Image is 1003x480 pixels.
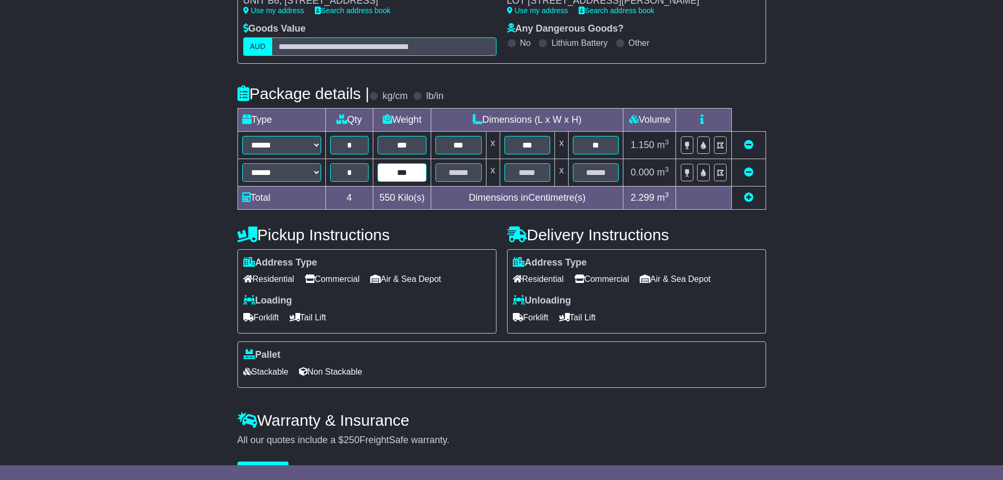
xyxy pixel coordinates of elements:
[237,462,289,480] button: Get Quotes
[243,23,306,35] label: Goods Value
[486,159,500,186] td: x
[513,295,571,307] label: Unloading
[579,6,654,15] a: Search address book
[554,131,568,159] td: x
[629,38,650,48] label: Other
[373,186,431,209] td: Kilo(s)
[513,271,564,287] span: Residential
[486,131,500,159] td: x
[237,85,370,102] h4: Package details |
[237,108,325,131] td: Type
[520,38,531,48] label: No
[315,6,391,15] a: Search address book
[431,186,623,209] td: Dimensions in Centimetre(s)
[237,412,766,429] h4: Warranty & Insurance
[631,167,654,178] span: 0.000
[665,191,669,199] sup: 3
[744,167,753,178] a: Remove this item
[513,309,549,326] span: Forklift
[344,435,360,445] span: 250
[290,309,326,326] span: Tail Lift
[631,192,654,203] span: 2.299
[507,226,766,243] h4: Delivery Instructions
[243,271,294,287] span: Residential
[237,226,496,243] h4: Pickup Instructions
[243,37,273,56] label: AUD
[370,271,441,287] span: Air & Sea Depot
[325,108,373,131] td: Qty
[554,159,568,186] td: x
[299,364,362,380] span: Non Stackable
[243,349,281,361] label: Pallet
[431,108,623,131] td: Dimensions (L x W x H)
[382,91,408,102] label: kg/cm
[657,140,669,150] span: m
[507,6,568,15] a: Use my address
[657,192,669,203] span: m
[325,186,373,209] td: 4
[237,435,766,446] div: All our quotes include a $ FreightSafe warranty.
[640,271,711,287] span: Air & Sea Depot
[559,309,596,326] span: Tail Lift
[237,186,325,209] td: Total
[551,38,608,48] label: Lithium Battery
[243,309,279,326] span: Forklift
[426,91,443,102] label: lb/in
[243,295,292,307] label: Loading
[507,23,624,35] label: Any Dangerous Goods?
[243,6,304,15] a: Use my address
[665,138,669,146] sup: 3
[243,257,317,269] label: Address Type
[657,167,669,178] span: m
[744,192,753,203] a: Add new item
[665,165,669,173] sup: 3
[744,140,753,150] a: Remove this item
[631,140,654,150] span: 1.150
[574,271,629,287] span: Commercial
[305,271,360,287] span: Commercial
[380,192,395,203] span: 550
[373,108,431,131] td: Weight
[513,257,587,269] label: Address Type
[623,108,676,131] td: Volume
[243,364,289,380] span: Stackable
